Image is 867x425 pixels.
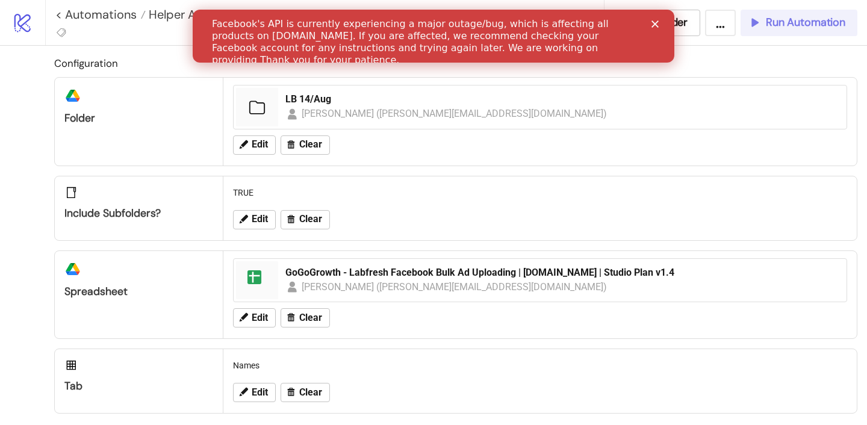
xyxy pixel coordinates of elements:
[233,383,276,402] button: Edit
[146,8,279,20] a: Helper Automations 6
[281,308,330,327] button: Clear
[302,279,608,294] div: [PERSON_NAME] ([PERSON_NAME][EMAIL_ADDRESS][DOMAIN_NAME])
[233,210,276,229] button: Edit
[146,7,270,22] span: Helper Automations 6
[459,11,471,18] div: Close
[252,214,268,225] span: Edit
[64,206,213,220] div: Include subfolders?
[228,354,852,377] div: Names
[281,383,330,402] button: Clear
[233,135,276,155] button: Edit
[741,10,857,36] button: Run Automation
[302,106,608,121] div: [PERSON_NAME] ([PERSON_NAME][EMAIL_ADDRESS][DOMAIN_NAME])
[281,210,330,229] button: Clear
[299,139,322,150] span: Clear
[228,181,852,204] div: TRUE
[64,285,213,299] div: Spreadsheet
[705,10,736,36] button: ...
[285,93,839,106] div: LB 14/Aug
[285,266,839,279] div: GoGoGrowth - Labfresh Facebook Bulk Ad Uploading | [DOMAIN_NAME] | Studio Plan v1.4
[252,387,268,398] span: Edit
[19,8,443,57] div: Facebook's API is currently experiencing a major outage/bug, which is affecting all products on [...
[55,8,146,20] a: < Automations
[252,139,268,150] span: Edit
[193,10,674,63] iframe: Intercom live chat banner
[252,312,268,323] span: Edit
[299,387,322,398] span: Clear
[299,312,322,323] span: Clear
[64,111,213,125] div: Folder
[233,308,276,327] button: Edit
[64,379,213,393] div: Tab
[281,135,330,155] button: Clear
[54,55,857,71] h2: Configuration
[766,16,845,29] span: Run Automation
[299,214,322,225] span: Clear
